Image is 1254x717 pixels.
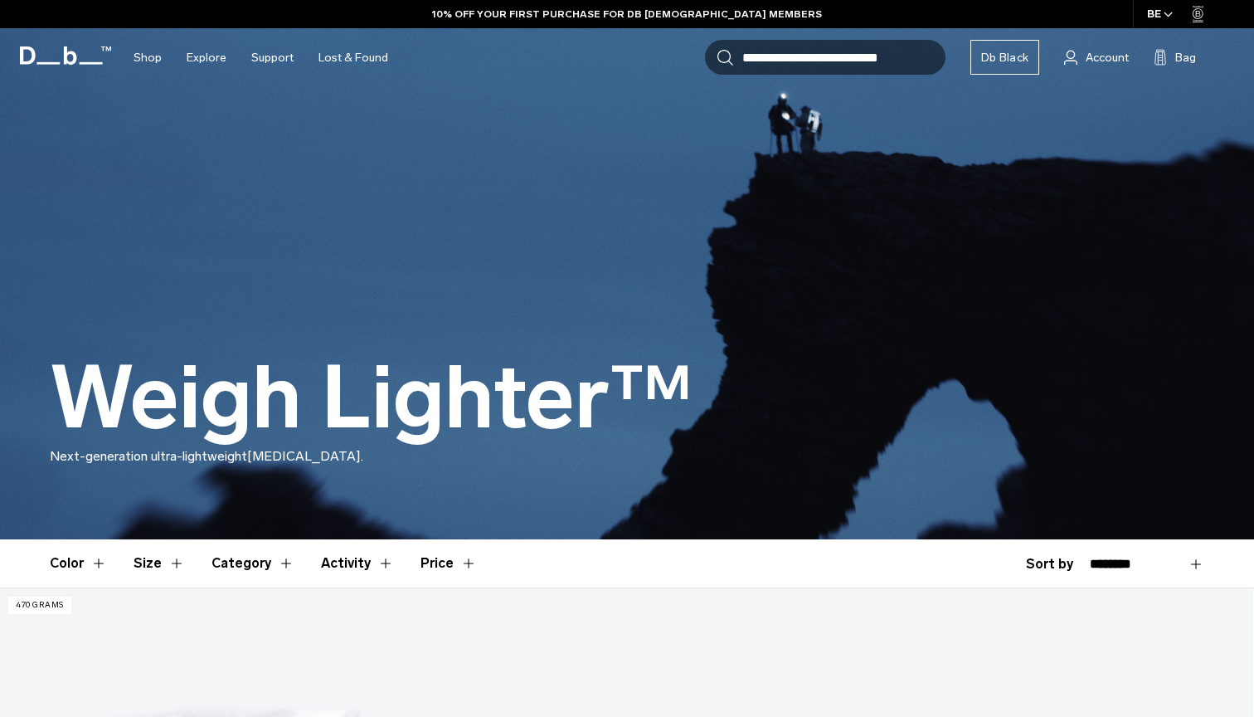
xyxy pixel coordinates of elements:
button: Toggle Price [420,539,477,588]
span: Next-generation ultra-lightweight [50,448,247,464]
span: Account [1086,49,1129,66]
button: Bag [1154,47,1196,67]
button: Toggle Filter [134,539,185,588]
a: Db Black [970,40,1039,75]
a: Explore [187,28,226,87]
a: Support [251,28,294,87]
p: 470 grams [8,597,71,614]
button: Toggle Filter [321,539,394,588]
a: 10% OFF YOUR FIRST PURCHASE FOR DB [DEMOGRAPHIC_DATA] MEMBERS [432,7,822,22]
button: Toggle Filter [211,539,294,588]
button: Toggle Filter [50,539,107,588]
span: Bag [1175,49,1196,66]
a: Lost & Found [318,28,388,87]
a: Account [1064,47,1129,67]
h1: Weigh Lighter™ [50,350,693,446]
nav: Main Navigation [121,28,401,87]
a: Shop [134,28,162,87]
span: [MEDICAL_DATA]. [247,448,363,464]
